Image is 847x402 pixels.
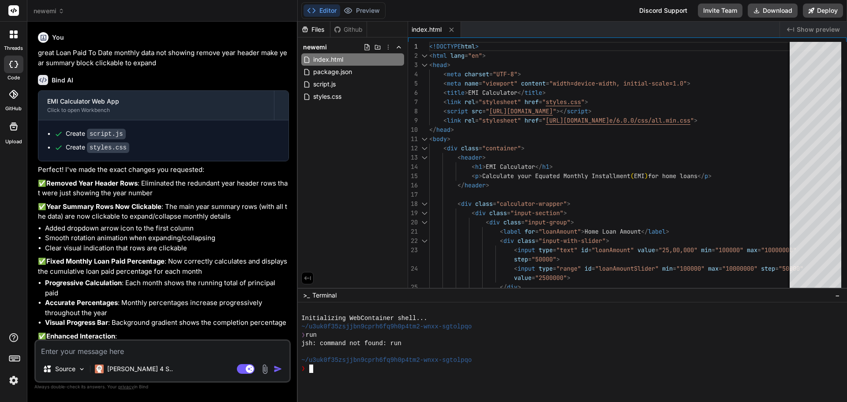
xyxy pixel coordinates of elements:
[301,356,472,365] span: ~/u3uk0f35zsjjbn9cprh6fq9h0p4tm2-wnxx-sgtolpqo
[461,153,482,161] span: header
[542,116,546,124] span: "
[429,42,461,50] span: <!DOCTYPE
[408,60,418,70] div: 3
[408,125,418,134] div: 10
[465,52,468,60] span: =
[429,61,433,69] span: <
[87,142,129,153] code: styles.css
[408,283,418,292] div: 25
[489,218,500,226] span: div
[514,255,528,263] span: step
[641,227,648,235] span: </
[447,107,468,115] span: script
[507,283,517,291] span: div
[447,61,450,69] span: >
[708,264,719,272] span: max
[408,264,418,273] div: 24
[419,236,430,246] div: Click to collapse the range.
[45,298,289,318] li: : Monthly percentages increase progressively throughout the year
[595,264,659,272] span: "loanAmountSlider"
[303,43,327,52] span: newemi
[419,208,430,218] div: Click to collapse the range.
[45,223,289,234] li: Added dropdown arrow icon to the first column
[38,202,289,222] p: ✅ : The main year summary rows (with all the data) are now clickable to expand/collapse monthly d...
[45,243,289,253] li: Clear visual indication that rows are clickable
[443,70,447,78] span: <
[539,264,553,272] span: type
[542,89,546,97] span: >
[52,33,64,42] h6: You
[553,264,556,272] span: =
[588,246,592,254] span: =
[408,236,418,246] div: 22
[634,4,693,18] div: Discord Support
[443,116,447,124] span: <
[503,227,521,235] span: label
[542,163,549,171] span: h1
[482,163,486,171] span: >
[546,116,609,124] span: [URL][DOMAIN_NAME]
[408,51,418,60] div: 2
[662,264,673,272] span: min
[475,172,479,180] span: p
[525,218,570,226] span: "input-group"
[475,116,479,124] span: =
[408,107,418,116] div: 8
[408,162,418,171] div: 14
[107,365,173,373] p: [PERSON_NAME] 4 S..
[634,172,645,180] span: EMI
[775,264,779,272] span: =
[514,274,532,282] span: value
[472,107,482,115] span: src
[419,60,430,70] div: Click to collapse the range.
[419,144,430,153] div: Click to collapse the range.
[553,107,556,115] span: "
[443,89,447,97] span: <
[479,144,482,152] span: =
[546,98,581,106] span: styles.css
[34,7,64,15] span: newemi
[722,264,757,272] span: "10000000"
[535,274,567,282] span: "2500000"
[38,257,289,276] p: ✅ : Now correctly calculates and displays the cumulative loan paid percentage for each month
[475,163,482,171] span: h1
[525,98,539,106] span: href
[450,52,465,60] span: lang
[301,365,306,373] span: ❯
[447,135,450,143] span: >
[539,116,542,124] span: =
[517,264,535,272] span: input
[585,264,592,272] span: id
[528,255,532,263] span: =
[507,209,510,217] span: =
[712,246,715,254] span: =
[715,246,743,254] span: "100000"
[330,25,367,34] div: Github
[539,237,606,245] span: "input-with-slider"
[521,79,546,87] span: content
[659,246,697,254] span: "25,00,000"
[648,227,666,235] span: label
[5,138,22,145] label: Upload
[525,116,539,124] span: href
[408,42,418,51] div: 1
[52,76,73,85] h6: Bind AI
[408,70,418,79] div: 4
[46,332,115,340] strong: Enhanced Interaction
[567,200,570,208] span: >
[447,144,457,152] span: div
[833,288,842,302] button: −
[482,144,521,152] span: "container"
[87,129,126,139] code: script.js
[304,4,340,17] button: Editor
[429,126,436,134] span: </
[645,172,648,180] span: )
[517,70,521,78] span: >
[761,246,796,254] span: "10000000"
[673,264,676,272] span: =
[408,134,418,144] div: 11
[500,227,503,235] span: <
[563,209,567,217] span: >
[779,264,803,272] span: "50000"
[479,98,521,106] span: "stylesheet"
